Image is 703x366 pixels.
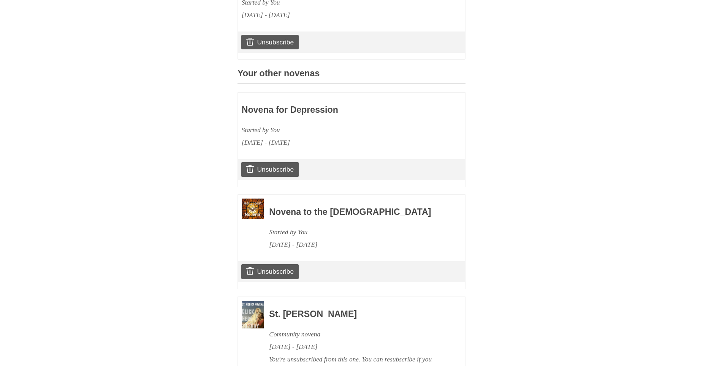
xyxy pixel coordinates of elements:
[242,105,417,115] h3: Novena for Depression
[269,207,445,217] h3: Novena to the [DEMOGRAPHIC_DATA]
[269,341,445,353] div: [DATE] - [DATE]
[269,238,445,251] div: [DATE] - [DATE]
[241,264,299,279] a: Unsubscribe
[269,309,445,319] h3: St. [PERSON_NAME]
[269,226,445,238] div: Started by You
[269,328,445,341] div: Community novena
[242,124,417,136] div: Started by You
[237,69,465,84] h3: Your other novenas
[242,9,417,21] div: [DATE] - [DATE]
[242,199,264,219] img: Novena image
[242,136,417,149] div: [DATE] - [DATE]
[241,35,299,49] a: Unsubscribe
[242,301,264,328] img: Novena image
[241,162,299,177] a: Unsubscribe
